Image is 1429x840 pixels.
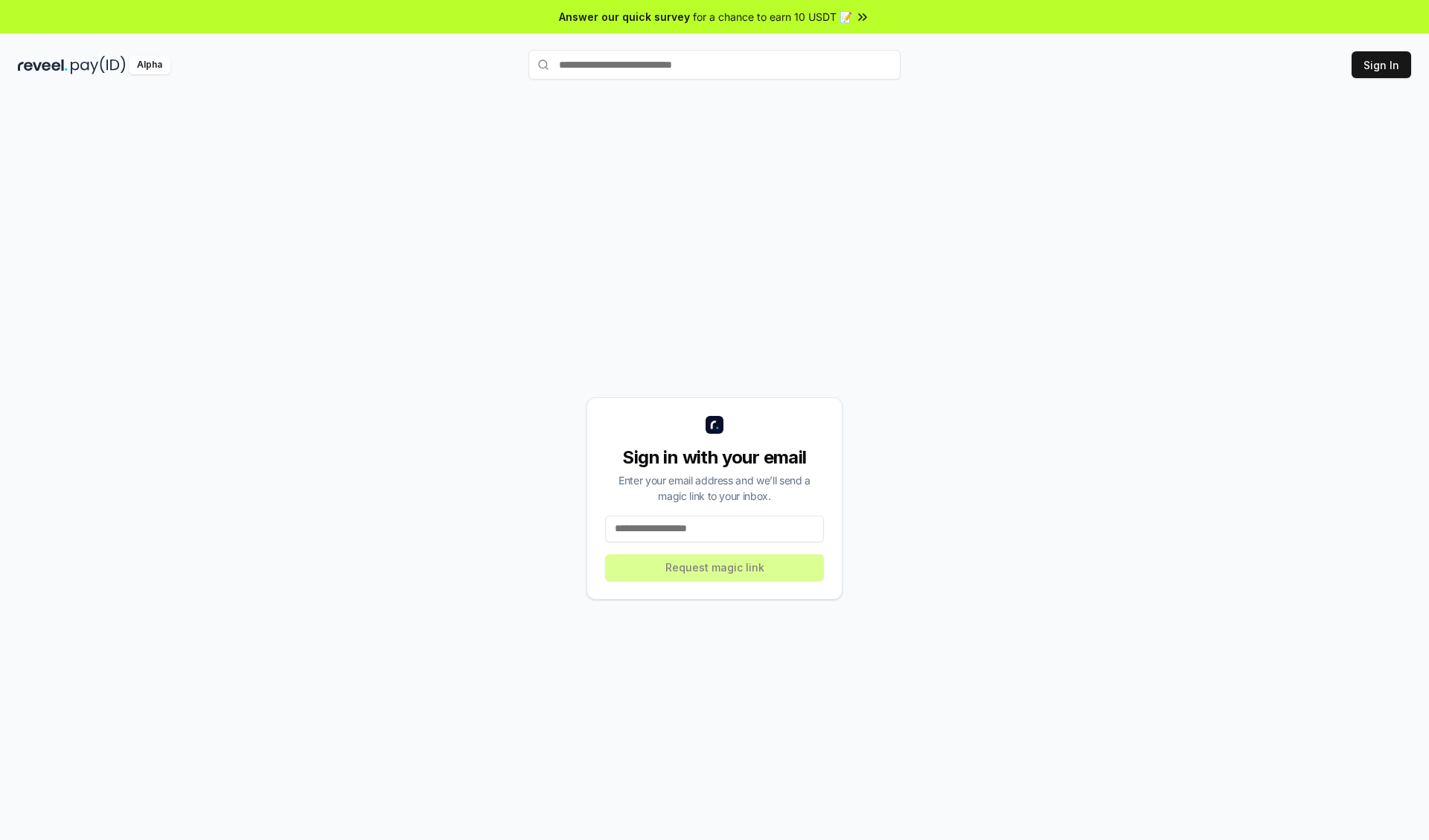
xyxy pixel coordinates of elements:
img: logo_small [706,416,723,434]
button: Sign In [1352,51,1411,78]
img: reveel_dark [18,56,68,74]
span: Answer our quick survey [559,9,690,25]
span: for a chance to earn 10 USDT 📝 [693,9,852,25]
img: pay_id [71,56,126,74]
div: Sign in with your email [605,446,824,469]
div: Enter your email address and we’ll send a magic link to your inbox. [605,472,824,504]
div: Alpha [129,56,170,74]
